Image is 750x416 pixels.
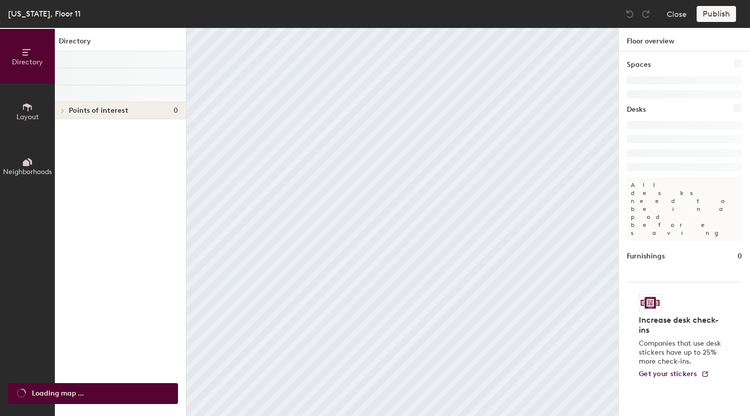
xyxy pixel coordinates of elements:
img: Sticker logo [639,294,662,311]
button: Close [667,6,687,22]
h1: Desks [627,104,646,115]
img: Redo [641,9,651,19]
h1: Spaces [627,59,651,70]
a: Get your stickers [639,370,709,379]
p: Companies that use desk stickers have up to 25% more check-ins. [639,339,724,366]
span: Directory [12,58,43,66]
span: 0 [174,107,178,115]
div: [US_STATE], Floor 11 [8,7,81,20]
p: All desks need to be in a pod before saving [627,177,742,241]
span: Loading map ... [32,388,84,399]
h1: 0 [738,251,742,262]
h1: Directory [55,36,186,51]
span: Neighborhoods [3,168,52,176]
h1: Furnishings [627,251,665,262]
img: Undo [625,9,635,19]
span: Get your stickers [639,370,697,378]
h1: Floor overview [619,28,750,51]
span: Points of interest [69,107,128,115]
span: Layout [16,113,39,121]
canvas: Map [187,28,618,416]
h4: Increase desk check-ins [639,315,724,335]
